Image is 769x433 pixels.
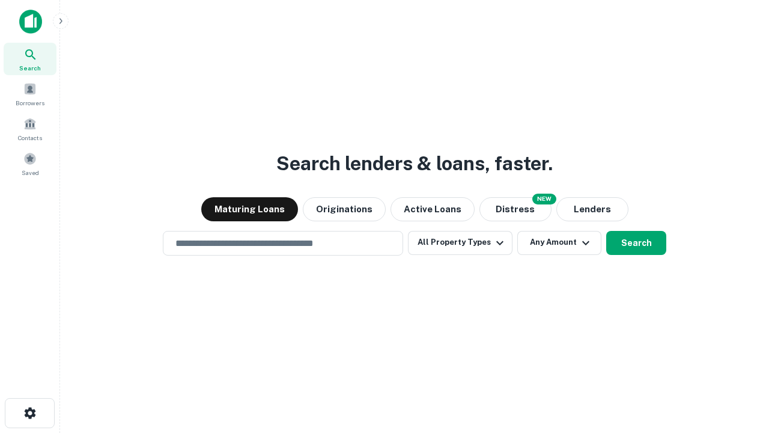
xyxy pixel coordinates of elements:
span: Search [19,63,41,73]
a: Borrowers [4,78,56,110]
button: Any Amount [517,231,601,255]
iframe: Chat Widget [709,337,769,395]
a: Contacts [4,112,56,145]
span: Contacts [18,133,42,143]
h3: Search lenders & loans, faster. [276,149,553,178]
button: Active Loans [391,197,475,221]
span: Saved [22,168,39,177]
a: Saved [4,147,56,180]
a: Search [4,43,56,75]
div: NEW [532,194,556,204]
button: Search distressed loans with lien and other non-mortgage details. [479,197,552,221]
button: Search [606,231,666,255]
span: Borrowers [16,98,44,108]
button: All Property Types [408,231,512,255]
button: Maturing Loans [201,197,298,221]
button: Lenders [556,197,628,221]
img: capitalize-icon.png [19,10,42,34]
button: Originations [303,197,386,221]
